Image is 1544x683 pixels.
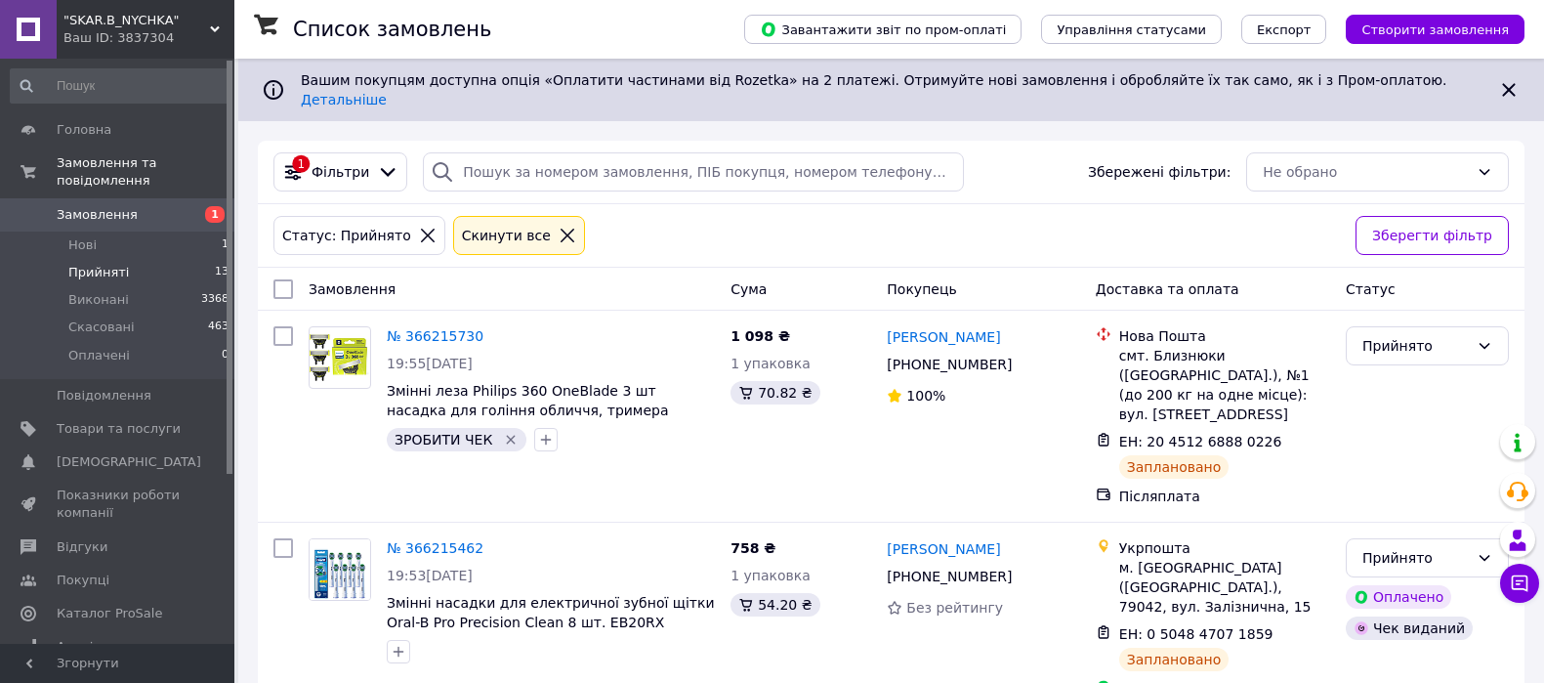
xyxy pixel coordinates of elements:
[63,12,210,29] span: "SKAR.B_NYCHKA"
[309,326,371,389] a: Фото товару
[63,29,234,47] div: Ваш ID: 3837304
[205,206,225,223] span: 1
[760,21,1006,38] span: Завантажити звіт по пром-оплаті
[68,236,97,254] span: Нові
[1257,22,1312,37] span: Експорт
[730,356,811,371] span: 1 упаковка
[301,92,387,107] a: Детальніше
[310,334,370,382] img: Фото товару
[310,539,370,600] img: Фото товару
[293,18,491,41] h1: Список замовлень
[57,538,107,556] span: Відгуки
[1356,216,1509,255] button: Зберегти фільтр
[222,236,229,254] span: 1
[744,15,1022,44] button: Завантажити звіт по пром-оплаті
[68,347,130,364] span: Оплачені
[730,328,790,344] span: 1 098 ₴
[312,162,369,182] span: Фільтри
[201,291,229,309] span: 3368
[887,327,1000,347] a: [PERSON_NAME]
[1119,326,1330,346] div: Нова Пошта
[222,347,229,364] span: 0
[1119,346,1330,424] div: смт. Близнюки ([GEOGRAPHIC_DATA].), №1 (до 200 кг на одне місце): вул. [STREET_ADDRESS]
[309,281,396,297] span: Замовлення
[278,225,415,246] div: Статус: Прийнято
[458,225,555,246] div: Cкинути все
[730,593,819,617] div: 54.20 ₴
[68,291,129,309] span: Виконані
[387,540,483,556] a: № 366215462
[387,328,483,344] a: № 366215730
[906,388,945,404] span: 100%
[1119,648,1230,671] div: Заплановано
[503,432,519,448] svg: Видалити мітку
[1372,225,1492,246] span: Зберегти фільтр
[1362,547,1469,569] div: Прийнято
[1326,21,1524,36] a: Створити замовлення
[1346,281,1396,297] span: Статус
[387,383,669,438] a: Змінні леза Philips 360 OneBlade 3 шт насадка для гоління обличчя, тримера філіпс уан блейд QP430/50
[387,568,473,583] span: 19:53[DATE]
[883,563,1016,590] div: [PHONE_NUMBER]
[1361,22,1509,37] span: Створити замовлення
[1119,434,1282,449] span: ЕН: 20 4512 6888 0226
[730,381,819,405] div: 70.82 ₴
[57,387,151,405] span: Повідомлення
[387,595,715,630] a: Змінні насадки для електричної зубної щітки Oral-B Pro Precision Clean 8 шт. EB20RX
[57,572,109,589] span: Покупці
[1057,22,1206,37] span: Управління статусами
[57,121,111,139] span: Головна
[1096,281,1239,297] span: Доставка та оплата
[906,600,1003,616] span: Без рейтингу
[57,638,124,656] span: Аналітика
[1362,335,1469,357] div: Прийнято
[395,432,492,448] span: ЗРОБИТИ ЧЕК
[387,356,473,371] span: 19:55[DATE]
[57,206,138,224] span: Замовлення
[887,281,956,297] span: Покупець
[68,264,129,281] span: Прийняті
[1119,487,1330,506] div: Післяплата
[730,568,811,583] span: 1 упаковка
[208,319,229,336] span: 463
[1119,455,1230,479] div: Заплановано
[1041,15,1222,44] button: Управління статусами
[57,453,201,471] span: [DEMOGRAPHIC_DATA]
[309,538,371,601] a: Фото товару
[883,351,1016,378] div: [PHONE_NUMBER]
[57,154,234,190] span: Замовлення та повідомлення
[1241,15,1327,44] button: Експорт
[1119,558,1330,617] div: м. [GEOGRAPHIC_DATA] ([GEOGRAPHIC_DATA].), 79042, вул. Залізнична, 15
[423,152,963,192] input: Пошук за номером замовлення, ПІБ покупця, номером телефону, Email, номером накладної
[730,281,767,297] span: Cума
[57,420,181,438] span: Товари та послуги
[57,605,162,622] span: Каталог ProSale
[1500,564,1539,603] button: Чат з покупцем
[1346,15,1524,44] button: Створити замовлення
[1263,161,1469,183] div: Не обрано
[730,540,775,556] span: 758 ₴
[301,72,1454,107] span: Вашим покупцям доступна опція «Оплатити частинами від Rozetka» на 2 платежі. Отримуйте нові замов...
[68,319,135,336] span: Скасовані
[1346,585,1451,609] div: Оплачено
[10,68,230,104] input: Пошук
[1119,626,1273,642] span: ЕН: 0 5048 4707 1859
[215,264,229,281] span: 13
[1088,162,1231,182] span: Збережені фільтри:
[887,539,1000,559] a: [PERSON_NAME]
[57,487,181,522] span: Показники роботи компанії
[1346,617,1473,640] div: Чек виданий
[1119,538,1330,558] div: Укрпошта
